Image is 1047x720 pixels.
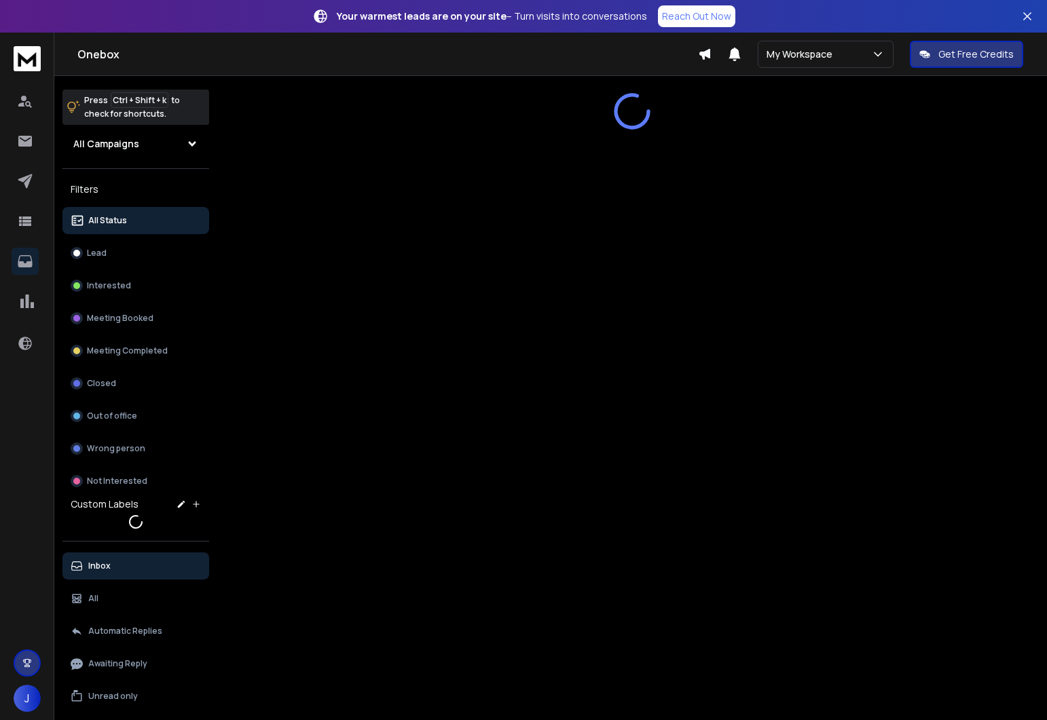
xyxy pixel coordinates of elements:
[337,10,507,22] strong: Your warmest leads are on your site
[14,685,41,712] button: J
[87,378,116,389] p: Closed
[88,215,127,226] p: All Status
[88,658,147,669] p: Awaiting Reply
[84,94,180,121] p: Press to check for shortcuts.
[62,650,209,677] button: Awaiting Reply
[87,443,145,454] p: Wrong person
[87,411,137,421] p: Out of office
[62,370,209,397] button: Closed
[62,180,209,199] h3: Filters
[337,10,647,23] p: – Turn visits into conversations
[88,626,162,637] p: Automatic Replies
[910,41,1023,68] button: Get Free Credits
[62,435,209,462] button: Wrong person
[88,561,111,571] p: Inbox
[14,46,41,71] img: logo
[62,468,209,495] button: Not Interested
[767,48,838,61] p: My Workspace
[62,130,209,157] button: All Campaigns
[87,476,147,487] p: Not Interested
[87,313,153,324] p: Meeting Booked
[62,272,209,299] button: Interested
[88,593,98,604] p: All
[62,552,209,580] button: Inbox
[88,691,138,702] p: Unread only
[662,10,731,23] p: Reach Out Now
[87,248,107,259] p: Lead
[71,497,139,511] h3: Custom Labels
[62,683,209,710] button: Unread only
[658,5,735,27] a: Reach Out Now
[62,585,209,612] button: All
[73,137,139,151] h1: All Campaigns
[111,92,168,108] span: Ctrl + Shift + k
[62,305,209,332] button: Meeting Booked
[77,46,698,62] h1: Onebox
[62,402,209,430] button: Out of office
[938,48,1014,61] p: Get Free Credits
[62,207,209,234] button: All Status
[62,618,209,645] button: Automatic Replies
[62,240,209,267] button: Lead
[62,337,209,364] button: Meeting Completed
[87,280,131,291] p: Interested
[87,345,168,356] p: Meeting Completed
